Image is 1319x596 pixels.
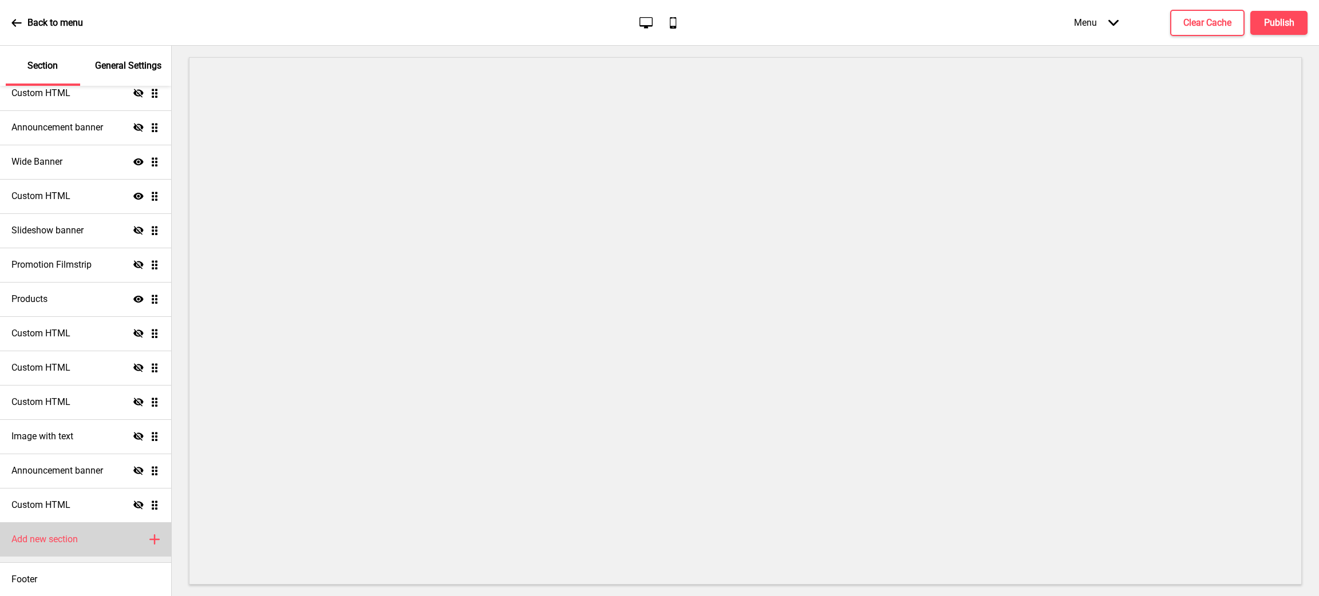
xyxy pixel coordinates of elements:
[11,190,70,202] h4: Custom HTML
[11,224,84,237] h4: Slideshow banner
[11,327,70,340] h4: Custom HTML
[11,87,70,100] h4: Custom HTML
[11,361,70,374] h4: Custom HTML
[1183,17,1231,29] h4: Clear Cache
[11,293,48,305] h4: Products
[11,464,103,477] h4: Announcement banner
[1264,17,1294,29] h4: Publish
[27,59,58,72] p: Section
[1250,11,1308,35] button: Publish
[95,59,161,72] p: General Settings
[11,121,103,134] h4: Announcement banner
[11,430,73,443] h4: Image with text
[1170,10,1245,36] button: Clear Cache
[27,17,83,29] p: Back to menu
[11,573,37,586] h4: Footer
[11,156,62,168] h4: Wide Banner
[11,259,92,271] h4: Promotion Filmstrip
[11,499,70,511] h4: Custom HTML
[11,7,83,38] a: Back to menu
[1063,6,1130,39] div: Menu
[11,396,70,408] h4: Custom HTML
[11,533,78,546] h4: Add new section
